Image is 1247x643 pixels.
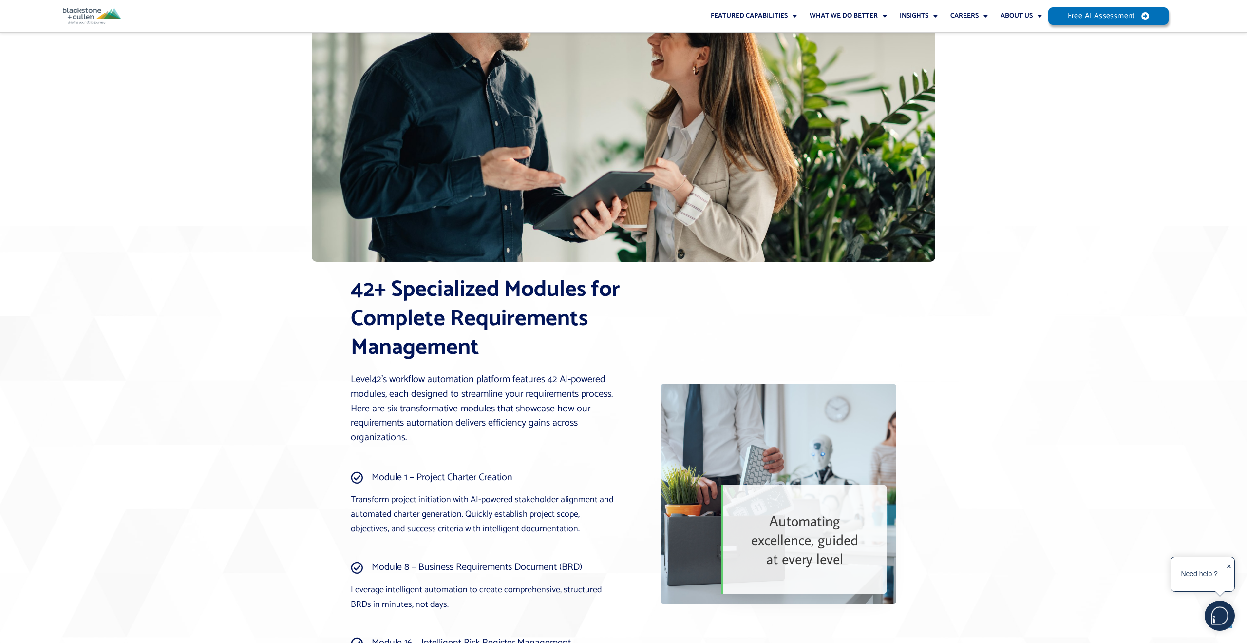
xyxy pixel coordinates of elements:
[351,470,617,485] a: Module 1 – Project Charter Creation
[1226,560,1232,590] div: ✕
[369,560,582,575] span: Module 8 – Business Requirements Document (BRD)
[369,470,512,485] span: Module 1 – Project Charter Creation
[351,560,617,575] a: Module 8 – Business Requirements Document (BRD)
[351,275,624,363] h2: 42+ Specialized Modules for Complete Requirements Management
[1048,7,1169,25] a: Free AI Assessment
[1172,559,1226,590] div: Need help ?
[351,583,617,612] p: Leverage intelligent automation to create comprehensive, structured BRDs in minutes, not days.
[351,372,624,445] p: Level42’s workflow automation platform features 42 AI-powered modules, each designed to streamlin...
[749,511,861,568] h2: Automating excellence, guided at every level
[351,493,617,536] p: Transform project initiation with AI-powered stakeholder alignment and automated charter generati...
[661,384,896,604] img: Level42 workflow automation platform interface
[1068,12,1135,20] span: Free AI Assessment
[1205,601,1234,630] img: users%2F5SSOSaKfQqXq3cFEnIZRYMEs4ra2%2Fmedia%2Fimages%2F-Bulle%20blanche%20sans%20fond%20%2B%20ma...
